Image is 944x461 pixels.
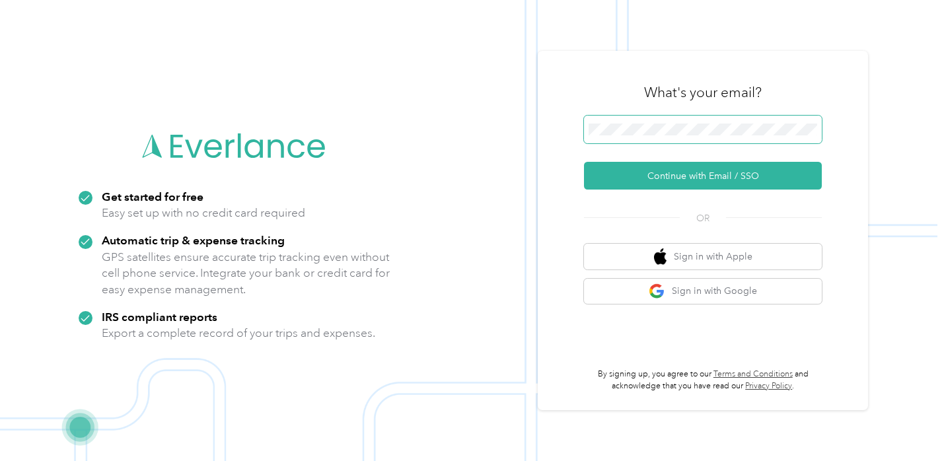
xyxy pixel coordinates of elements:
button: google logoSign in with Google [584,279,822,304]
p: Export a complete record of your trips and expenses. [102,325,375,341]
a: Terms and Conditions [713,369,793,379]
button: apple logoSign in with Apple [584,244,822,269]
iframe: Everlance-gr Chat Button Frame [870,387,944,461]
img: google logo [649,283,665,300]
p: Easy set up with no credit card required [102,205,305,221]
span: OR [680,211,726,225]
button: Continue with Email / SSO [584,162,822,190]
strong: IRS compliant reports [102,310,217,324]
strong: Automatic trip & expense tracking [102,233,285,247]
strong: Get started for free [102,190,203,203]
h3: What's your email? [644,83,762,102]
p: By signing up, you agree to our and acknowledge that you have read our . [584,369,822,392]
img: apple logo [654,248,667,265]
a: Privacy Policy [745,381,792,391]
p: GPS satellites ensure accurate trip tracking even without cell phone service. Integrate your bank... [102,249,390,298]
